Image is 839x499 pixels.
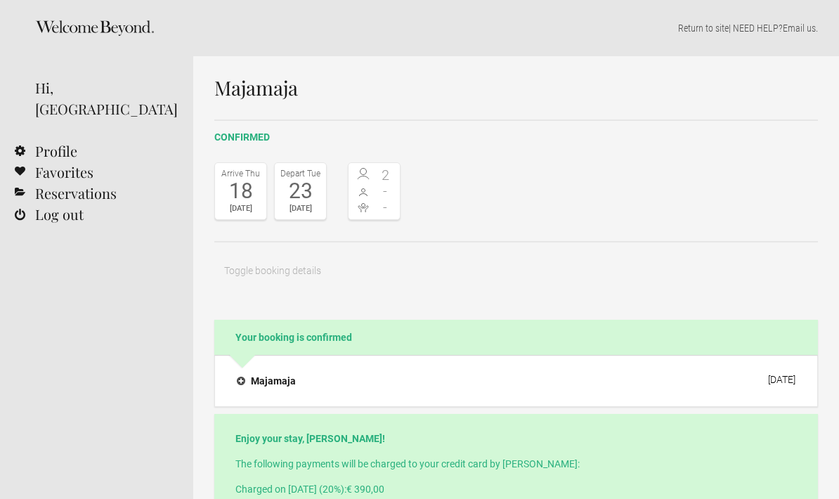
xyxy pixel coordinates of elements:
strong: Enjoy your stay, [PERSON_NAME]! [235,433,385,444]
div: 18 [219,181,263,202]
div: Arrive Thu [219,167,263,181]
a: Email us [783,22,816,34]
p: The following payments will be charged to your credit card by [PERSON_NAME]: [235,457,797,471]
div: [DATE] [219,202,263,216]
p: | NEED HELP? . [214,21,818,35]
div: [DATE] [768,374,795,385]
h2: confirmed [214,130,818,145]
div: Hi, [GEOGRAPHIC_DATA] [35,77,172,119]
h2: Your booking is confirmed [214,320,818,355]
h1: Majamaja [214,77,818,98]
div: Depart Tue [278,167,323,181]
button: Majamaja [DATE] [226,366,807,396]
div: 23 [278,181,323,202]
button: Toggle booking details [214,257,331,285]
div: [DATE] [278,202,323,216]
h4: Majamaja [237,374,296,388]
a: Return to site [678,22,729,34]
span: 2 [375,168,397,182]
flynt-currency: € 390,00 [346,484,384,495]
span: - [375,184,397,198]
span: - [375,200,397,214]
